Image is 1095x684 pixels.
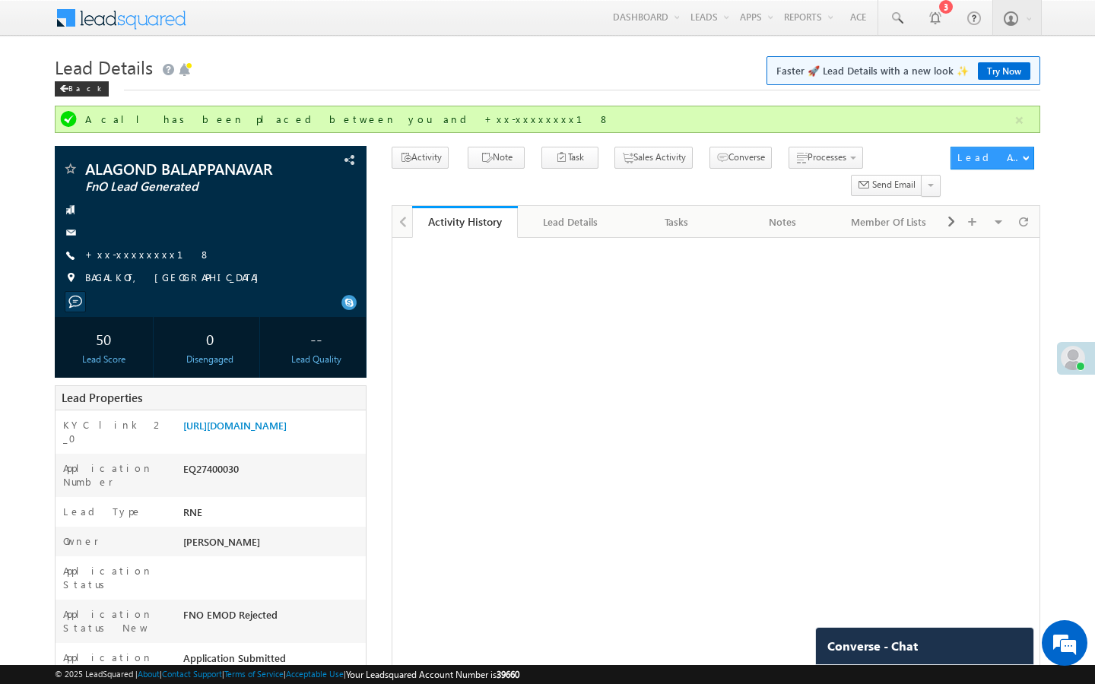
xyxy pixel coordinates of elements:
[424,214,507,229] div: Activity History
[957,150,1022,164] div: Lead Actions
[271,353,362,366] div: Lead Quality
[85,271,266,286] span: BAGALKOT, [GEOGRAPHIC_DATA]
[85,161,278,176] span: ALAGOND BALAPPANAVAR
[85,179,278,195] span: FnO Lead Generated
[55,667,519,682] span: © 2025 LeadSquared | | | | |
[179,651,366,672] div: Application Submitted
[789,147,863,169] button: Processes
[530,213,611,231] div: Lead Details
[808,151,846,163] span: Processes
[62,390,142,405] span: Lead Properties
[63,461,168,489] label: Application Number
[165,353,255,366] div: Disengaged
[742,213,823,231] div: Notes
[85,112,1013,126] div: A call has been placed between you and +xx-xxxxxxxx18
[179,607,366,629] div: FNO EMOD Rejected
[63,534,99,548] label: Owner
[63,505,142,518] label: Lead Type
[59,325,149,353] div: 50
[636,213,717,231] div: Tasks
[541,147,598,169] button: Task
[63,607,168,635] label: Application Status New
[392,147,449,169] button: Activity
[286,669,344,679] a: Acceptable Use
[951,147,1034,169] button: Lead Actions
[183,535,260,548] span: [PERSON_NAME]
[271,325,362,353] div: --
[827,639,918,653] span: Converse - Chat
[730,206,836,238] a: Notes
[55,81,116,93] a: Back
[709,147,772,169] button: Converse
[614,147,693,169] button: Sales Activity
[872,178,916,192] span: Send Email
[63,418,168,445] label: KYC link 2_0
[518,206,624,238] a: Lead Details
[138,669,160,679] a: About
[851,175,922,197] button: Send Email
[776,63,1030,78] span: Faster 🚀 Lead Details with a new look ✨
[468,147,525,169] button: Note
[63,564,168,591] label: Application Status
[412,206,519,238] a: Activity History
[179,505,366,526] div: RNE
[85,248,211,261] a: +xx-xxxxxxxx18
[165,325,255,353] div: 0
[59,353,149,366] div: Lead Score
[183,419,287,432] a: [URL][DOMAIN_NAME]
[224,669,284,679] a: Terms of Service
[346,669,519,680] span: Your Leadsquared Account Number is
[162,669,222,679] a: Contact Support
[55,81,109,97] div: Back
[55,55,153,79] span: Lead Details
[624,206,731,238] a: Tasks
[978,62,1030,80] a: Try Now
[836,206,943,238] a: Member Of Lists
[497,669,519,680] span: 39660
[849,213,929,231] div: Member Of Lists
[179,461,366,483] div: EQ27400030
